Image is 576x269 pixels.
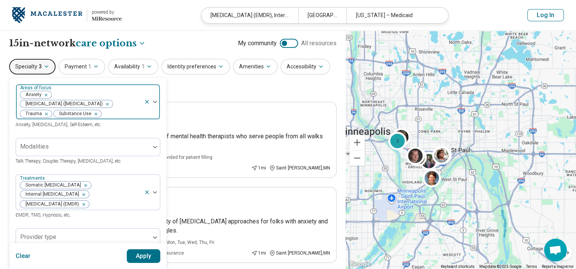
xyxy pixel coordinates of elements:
p: Down to Earth Therapy is a collaborative group of mental health therapists who serve people from ... [38,132,330,150]
div: 1 mi [251,250,266,256]
span: EMDR, TMS, Hypnosis, etc. [16,212,71,218]
a: Open chat [544,239,567,261]
div: [US_STATE] – Medicaid [346,8,443,23]
a: Macalester Collegepowered by [12,6,122,24]
span: Talk Therapy, Couples Therapy, [MEDICAL_DATA], etc. [16,158,122,164]
button: Care options [76,37,146,50]
div: 2 [388,132,407,150]
button: Zoom in [349,135,365,150]
label: Treatments [20,176,46,181]
span: 1 [88,63,91,71]
a: Terms (opens in new tab) [526,264,537,269]
button: Identity preferences [161,59,230,74]
div: 1 mi [251,165,266,171]
span: Substance Use [54,110,94,117]
button: Payment1 [59,59,105,74]
span: 1 [142,63,145,71]
span: Anxiety [20,91,44,98]
span: 3 [39,63,42,71]
label: Provider type [20,233,56,241]
span: Documentation provided for patient filling [126,154,212,161]
span: Map data ©2025 Google [479,264,522,269]
button: Zoom out [349,150,365,166]
span: Internal [MEDICAL_DATA] [20,191,81,198]
span: Anxiety, [MEDICAL_DATA], Self-Esteem, etc. [16,122,102,127]
div: [MEDICAL_DATA] (EMDR), Internal [MEDICAL_DATA], Somatic [MEDICAL_DATA] [201,8,298,23]
span: Trauma [20,110,44,117]
h1: 15 in-network [9,37,146,50]
span: [MEDICAL_DATA] ([MEDICAL_DATA]) [20,100,105,108]
span: Works Mon, Tue, Wed, Thu, Fri [153,239,214,246]
span: [MEDICAL_DATA] (EMDR) [20,201,81,208]
button: Clear [16,249,31,263]
span: Somatic [MEDICAL_DATA] [20,182,83,189]
label: Areas of focus [20,85,53,90]
p: I am a mental health generalist, providing a variety of [MEDICAL_DATA] approaches for folks with ... [38,217,330,235]
div: [GEOGRAPHIC_DATA][PERSON_NAME], [GEOGRAPHIC_DATA] [298,8,346,23]
span: My community [238,39,277,48]
button: Log In [527,9,564,21]
span: care options [76,37,137,50]
button: Amenities [233,59,278,74]
button: Availability1 [108,59,158,74]
a: Report a map error [542,264,574,269]
label: Modalities [20,143,49,150]
div: Saint [PERSON_NAME] , MN [269,165,330,171]
span: All resources [301,39,337,48]
button: Apply [127,249,161,263]
div: powered by [92,9,122,16]
button: Accessibility [281,59,330,74]
button: Specialty3 [9,59,56,74]
div: Saint [PERSON_NAME] , MN [269,250,330,256]
img: Macalester College [12,6,82,24]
